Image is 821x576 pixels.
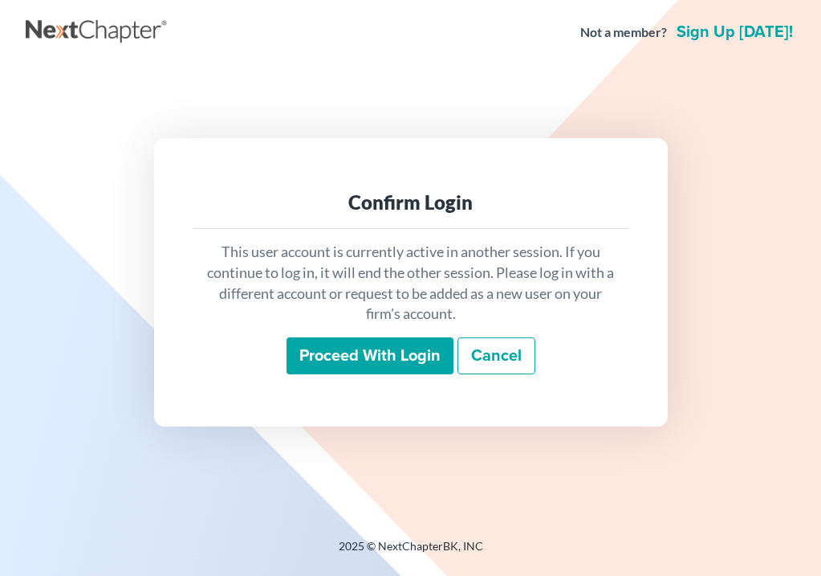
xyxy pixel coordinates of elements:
[673,24,796,40] a: Sign up [DATE]!
[287,337,453,374] input: Proceed with login
[205,190,616,215] div: Confirm Login
[26,538,796,567] div: 2025 © NextChapterBK, INC
[580,23,667,42] strong: Not a member?
[205,242,616,325] p: This user account is currently active in another session. If you continue to log in, it will end ...
[457,337,535,374] a: Cancel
